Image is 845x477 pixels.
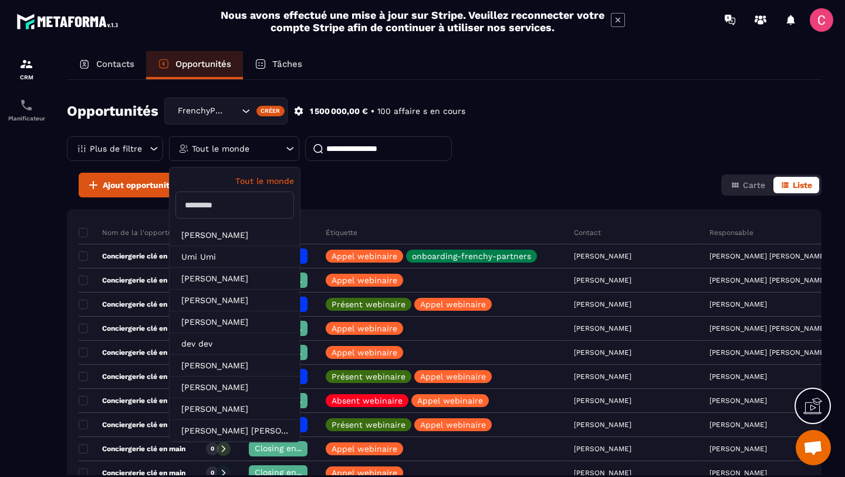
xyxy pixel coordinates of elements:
p: Appel webinaire [332,469,397,477]
p: Contacts [96,59,134,69]
button: Liste [773,177,819,193]
p: Présent webinaire [332,421,405,429]
p: Appel webinaire [332,348,397,357]
p: 0 [211,469,214,477]
li: [PERSON_NAME] [170,311,300,333]
li: [PERSON_NAME] [170,355,300,377]
span: Closing en cours [255,444,322,453]
p: Conciergerie clé en main [79,444,185,454]
p: [PERSON_NAME] [709,397,767,405]
p: [PERSON_NAME] [709,421,767,429]
p: Conciergerie clé en main [79,300,185,309]
li: [PERSON_NAME] [170,398,300,420]
li: [PERSON_NAME] [170,290,300,311]
p: Nom de la l'opportunité [79,228,185,237]
li: [PERSON_NAME] [170,268,300,290]
p: Opportunités [175,59,231,69]
p: Conciergerie clé en main [79,396,185,405]
p: Conciergerie clé en main [79,348,185,357]
p: Conciergerie clé en main [79,420,185,429]
h2: Nous avons effectué une mise à jour sur Stripe. Veuillez reconnecter votre compte Stripe afin de ... [220,9,605,33]
p: Conciergerie clé en main [79,372,185,381]
p: [PERSON_NAME] [709,300,767,308]
p: Planificateur [3,115,50,122]
img: formation [19,57,33,71]
a: schedulerschedulerPlanificateur [3,89,50,130]
p: Appel webinaire [332,324,397,332]
p: Appel webinaire [417,397,483,405]
p: Présent webinaire [332,300,405,308]
li: Umi Umi [170,246,300,268]
p: Appel webinaire [420,372,486,381]
p: 0 [211,445,214,453]
p: Conciergerie clé en main [79,276,185,285]
input: Search for option [227,105,239,117]
p: Appel webinaire [332,252,397,260]
p: Appel webinaire [420,300,486,308]
h2: Opportunités [67,99,158,123]
a: formationformationCRM [3,48,50,89]
img: scheduler [19,98,33,112]
div: Ouvrir le chat [796,430,831,465]
p: [PERSON_NAME] [PERSON_NAME] [709,252,827,260]
div: Search for option [164,98,288,125]
p: [PERSON_NAME] [709,372,767,381]
p: Conciergerie clé en main [79,324,185,333]
p: Appel webinaire [332,276,397,284]
p: Tâches [272,59,302,69]
p: Appel webinaire [332,445,397,453]
p: Responsable [709,228,753,237]
p: 100 affaire s en cours [377,106,465,117]
a: Tâches [243,51,314,79]
p: 1 500 000,00 € [310,106,368,117]
p: Absent webinaire [332,397,403,405]
p: [PERSON_NAME] [709,469,767,477]
p: Conciergerie clé en main [79,251,185,261]
p: Tout le monde [175,176,294,186]
span: FrenchyPartners [175,105,227,117]
p: Tout le monde [192,145,249,153]
p: [PERSON_NAME] [PERSON_NAME] [709,348,827,357]
p: onboarding-frenchy-partners [412,252,531,260]
p: Étiquette [326,228,357,237]
p: [PERSON_NAME] [709,445,767,453]
li: [PERSON_NAME] [170,377,300,398]
span: Ajout opportunité [103,179,174,191]
p: [PERSON_NAME] [PERSON_NAME] [709,324,827,332]
li: dev dev [170,333,300,355]
p: CRM [3,74,50,80]
p: • [371,106,374,117]
a: Opportunités [146,51,243,79]
button: Carte [724,177,772,193]
p: Présent webinaire [332,372,405,381]
div: Créer [256,106,285,116]
p: Appel webinaire [420,421,486,429]
p: Plus de filtre [90,145,142,153]
p: [PERSON_NAME] [PERSON_NAME] [709,276,827,284]
li: [PERSON_NAME] [170,224,300,246]
span: Liste [793,180,812,190]
p: Contact [574,228,601,237]
button: Ajout opportunité [79,173,182,197]
li: [PERSON_NAME] [PERSON_NAME] [170,420,300,442]
img: logo [16,11,122,32]
a: Contacts [67,51,146,79]
span: Closing en cours [255,468,322,477]
span: Carte [743,180,765,190]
